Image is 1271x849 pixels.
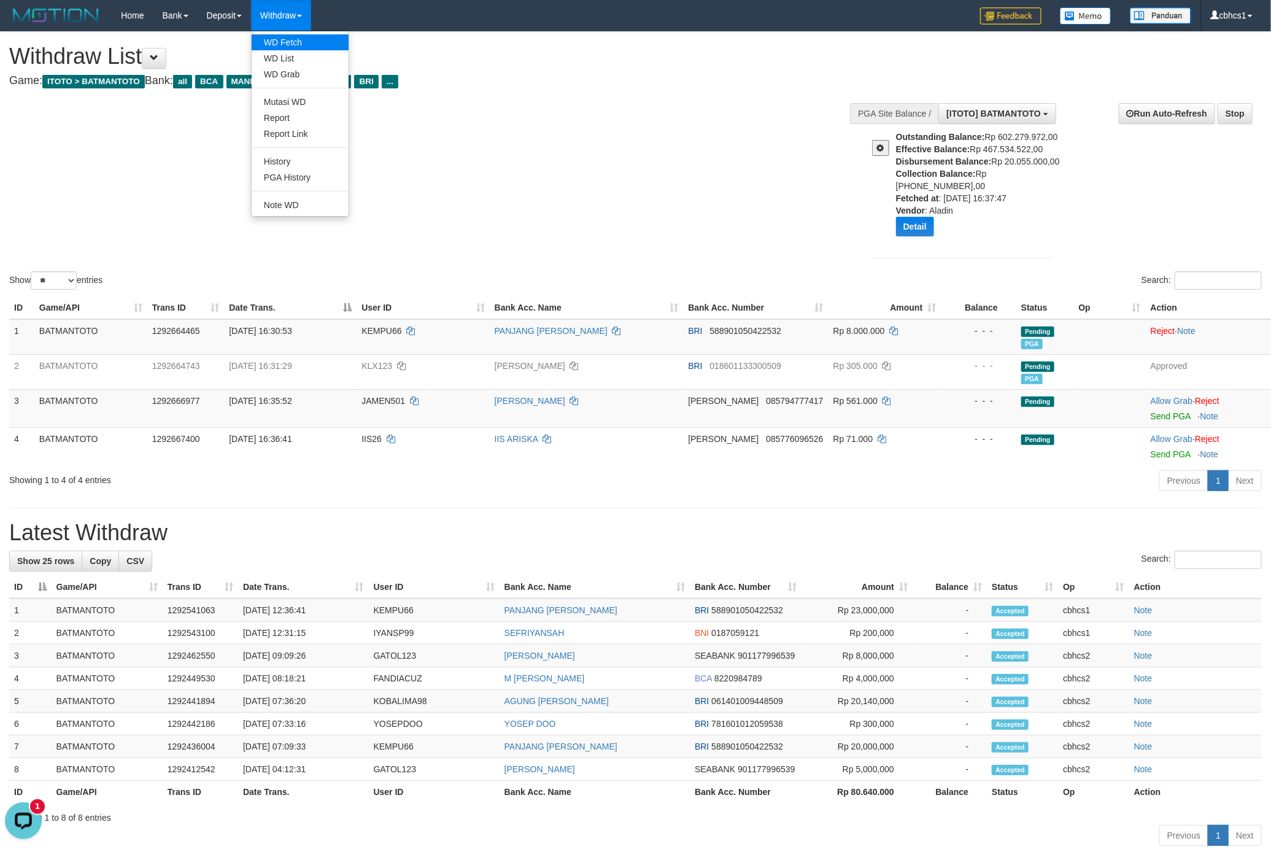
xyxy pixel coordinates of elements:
[802,645,913,667] td: Rp 8,000,000
[802,576,913,599] th: Amount: activate to sort column ascending
[369,781,500,804] th: User ID
[802,735,913,758] td: Rp 20,000,000
[1129,576,1262,599] th: Action
[695,742,709,751] span: BRI
[690,576,802,599] th: Bank Acc. Number: activate to sort column ascending
[52,645,163,667] td: BATMANTOTO
[52,735,163,758] td: BATMANTOTO
[695,605,709,615] span: BRI
[1151,326,1175,336] a: Reject
[9,319,34,355] td: 1
[738,764,795,774] span: Copy 901177996539 to clipboard
[913,667,987,690] td: -
[1134,673,1153,683] a: Note
[833,326,885,336] span: Rp 8.000.000
[711,742,783,751] span: Copy 588901050422532 to clipboard
[1208,825,1229,846] a: 1
[1200,449,1219,459] a: Note
[1058,645,1129,667] td: cbhcs2
[1151,396,1195,406] span: ·
[369,622,500,645] td: IYANSP99
[238,690,369,713] td: [DATE] 07:36:20
[695,696,709,706] span: BRI
[238,645,369,667] td: [DATE] 09:09:26
[1058,599,1129,622] td: cbhcs1
[34,354,147,389] td: BATMANTOTO
[690,781,802,804] th: Bank Acc. Number
[896,217,934,236] button: Detail
[1159,825,1208,846] a: Previous
[9,469,520,486] div: Showing 1 to 4 of 4 entries
[238,667,369,690] td: [DATE] 08:18:21
[361,434,382,444] span: IIS26
[9,297,34,319] th: ID
[1021,397,1054,407] span: Pending
[500,576,690,599] th: Bank Acc. Name: activate to sort column ascending
[369,576,500,599] th: User ID: activate to sort column ascending
[42,75,145,88] span: ITOTO > BATMANTOTO
[504,719,556,729] a: YOSEP DOO
[688,434,759,444] span: [PERSON_NAME]
[52,667,163,690] td: BATMANTOTO
[163,667,238,690] td: 1292449530
[252,197,349,213] a: Note WD
[252,94,349,110] a: Mutasi WD
[802,622,913,645] td: Rp 200,000
[896,157,992,166] b: Disbursement Balance:
[369,713,500,735] td: YOSEPDOO
[229,361,292,371] span: [DATE] 16:31:29
[1151,396,1192,406] a: Allow Grab
[252,34,349,50] a: WD Fetch
[369,645,500,667] td: GATOL123
[896,193,939,203] b: Fetched at
[1129,781,1262,804] th: Action
[946,395,1011,407] div: - - -
[30,2,45,17] div: new message indicator
[1130,7,1191,24] img: panduan.png
[946,360,1011,372] div: - - -
[9,599,52,622] td: 1
[1177,326,1196,336] a: Note
[1021,339,1043,349] span: PGA
[495,326,608,336] a: PANJANG [PERSON_NAME]
[9,354,34,389] td: 2
[147,297,225,319] th: Trans ID: activate to sort column ascending
[173,75,192,88] span: all
[9,807,1262,824] div: Showing 1 to 8 of 8 entries
[238,781,369,804] th: Date Trans.
[52,690,163,713] td: BATMANTOTO
[504,696,609,706] a: AGUNG [PERSON_NAME]
[1119,103,1215,124] a: Run Auto-Refresh
[163,713,238,735] td: 1292442186
[504,628,565,638] a: SEFRIYANSAH
[1134,696,1153,706] a: Note
[195,75,223,88] span: BCA
[992,651,1029,662] span: Accepted
[709,361,781,371] span: Copy 018601133300509 to clipboard
[152,326,200,336] span: 1292664465
[913,735,987,758] td: -
[829,297,941,319] th: Amount: activate to sort column ascending
[9,389,34,427] td: 3
[369,599,500,622] td: KEMPU66
[490,297,684,319] th: Bank Acc. Name: activate to sort column ascending
[1195,396,1219,406] a: Reject
[238,713,369,735] td: [DATE] 07:33:16
[695,628,709,638] span: BNI
[1228,470,1262,491] a: Next
[833,361,878,371] span: Rp 305.000
[1074,297,1146,319] th: Op: activate to sort column ascending
[52,622,163,645] td: BATMANTOTO
[1142,271,1262,290] label: Search:
[1016,297,1074,319] th: Status
[913,690,987,713] td: -
[369,758,500,781] td: GATOL123
[1060,7,1111,25] img: Button%20Memo.svg
[1200,411,1219,421] a: Note
[1058,576,1129,599] th: Op: activate to sort column ascending
[1058,758,1129,781] td: cbhcs2
[229,434,292,444] span: [DATE] 16:36:41
[34,319,147,355] td: BATMANTOTO
[913,599,987,622] td: -
[987,576,1058,599] th: Status: activate to sort column ascending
